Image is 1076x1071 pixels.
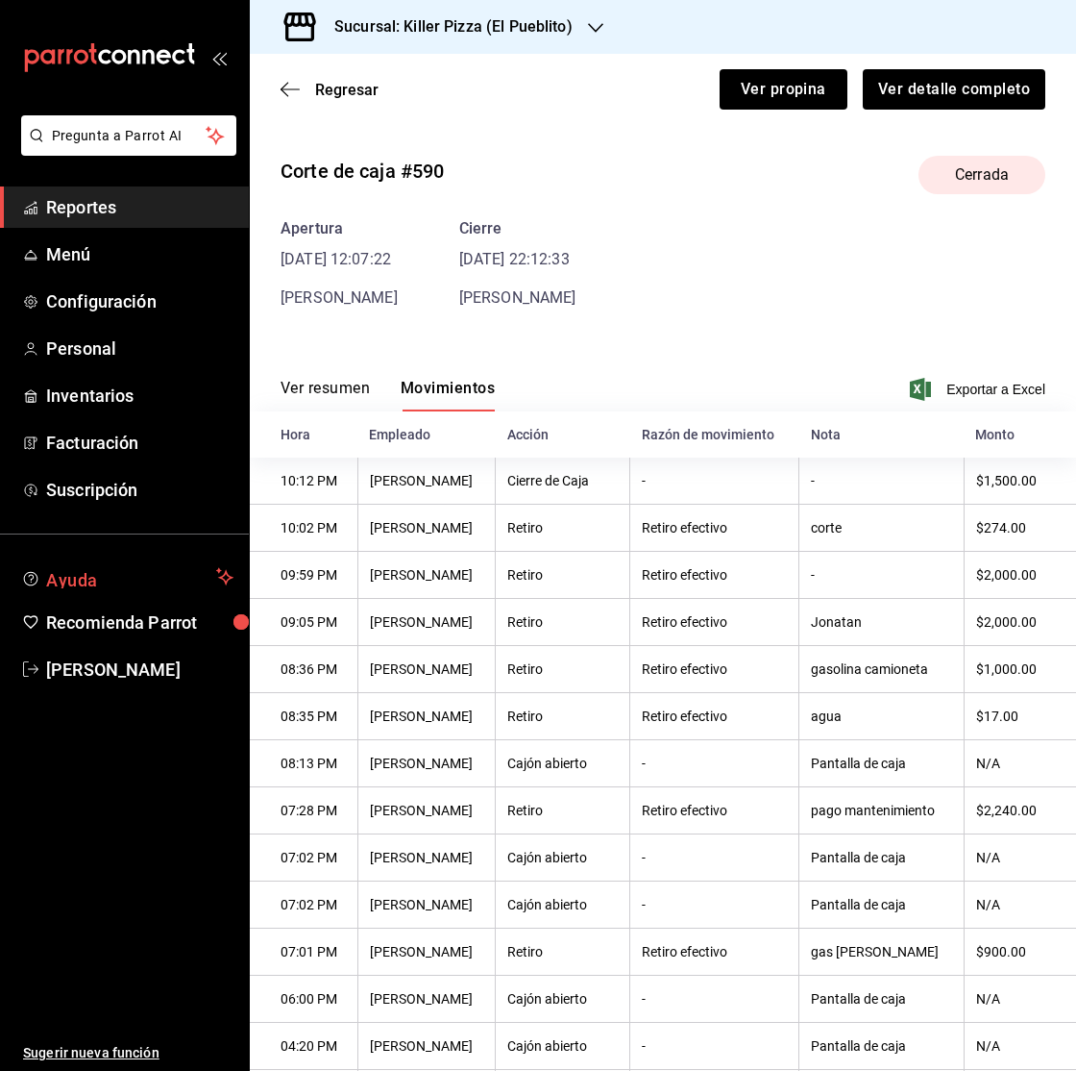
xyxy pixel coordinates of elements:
[250,646,357,693] th: 08:36 PM
[799,599,965,646] th: Jonatan
[799,552,965,599] th: -
[281,248,398,271] time: [DATE] 12:07:22
[964,552,1076,599] th: $2,000.00
[250,505,357,552] th: 10:02 PM
[357,411,495,458] th: Empleado
[964,787,1076,834] th: $2,240.00
[250,1023,357,1070] th: 04:20 PM
[799,411,965,458] th: Nota
[496,882,630,929] th: Cajón abierto
[357,693,495,740] th: [PERSON_NAME]
[630,834,799,882] th: -
[964,599,1076,646] th: $2,000.00
[357,882,495,929] th: [PERSON_NAME]
[250,976,357,1023] th: 06:00 PM
[46,336,233,361] span: Personal
[281,379,495,411] div: navigation tabs
[496,646,630,693] th: Retiro
[964,646,1076,693] th: $1,000.00
[250,787,357,834] th: 07:28 PM
[250,458,357,505] th: 10:12 PM
[496,458,630,505] th: Cierre de Caja
[496,411,630,458] th: Acción
[799,1023,965,1070] th: Pantalla de caja
[964,505,1076,552] th: $274.00
[630,976,799,1023] th: -
[250,834,357,882] th: 07:02 PM
[250,929,357,976] th: 07:01 PM
[630,505,799,552] th: Retiro efectivo
[281,288,398,307] span: [PERSON_NAME]
[250,411,357,458] th: Hora
[964,1023,1076,1070] th: N/A
[964,976,1076,1023] th: N/A
[315,81,379,99] span: Regresar
[459,217,576,240] div: Cierre
[630,599,799,646] th: Retiro efectivo
[357,834,495,882] th: [PERSON_NAME]
[281,379,370,411] button: Ver resumen
[799,458,965,505] th: -
[250,882,357,929] th: 07:02 PM
[630,411,799,458] th: Razón de movimiento
[799,976,965,1023] th: Pantalla de caja
[281,81,379,99] button: Regresar
[46,288,233,314] span: Configuración
[914,378,1045,401] span: Exportar a Excel
[964,882,1076,929] th: N/A
[799,740,965,787] th: Pantalla de caja
[496,1023,630,1070] th: Cajón abierto
[21,115,236,156] button: Pregunta a Parrot AI
[630,693,799,740] th: Retiro efectivo
[357,505,495,552] th: [PERSON_NAME]
[46,477,233,503] span: Suscripción
[630,740,799,787] th: -
[46,610,233,635] span: Recomienda Parrot
[357,740,495,787] th: [PERSON_NAME]
[799,929,965,976] th: gas [PERSON_NAME]
[496,834,630,882] th: Cajón abierto
[964,458,1076,505] th: $1,500.00
[357,599,495,646] th: [PERSON_NAME]
[357,552,495,599] th: [PERSON_NAME]
[46,383,233,409] span: Inventarios
[357,1023,495,1070] th: [PERSON_NAME]
[799,834,965,882] th: Pantalla de caja
[799,787,965,834] th: pago mantenimiento
[496,787,630,834] th: Retiro
[964,740,1076,787] th: N/A
[496,976,630,1023] th: Cajón abierto
[496,693,630,740] th: Retiro
[630,552,799,599] th: Retiro efectivo
[46,657,233,683] span: [PERSON_NAME]
[459,288,576,307] span: [PERSON_NAME]
[720,69,847,110] button: Ver propina
[630,929,799,976] th: Retiro efectivo
[496,740,630,787] th: Cajón abierto
[250,740,357,787] th: 08:13 PM
[630,787,799,834] th: Retiro efectivo
[23,1043,233,1063] span: Sugerir nueva función
[496,929,630,976] th: Retiro
[459,248,576,271] time: [DATE] 22:12:33
[496,552,630,599] th: Retiro
[46,241,233,267] span: Menú
[46,430,233,456] span: Facturación
[496,505,630,552] th: Retiro
[250,599,357,646] th: 09:05 PM
[250,693,357,740] th: 08:35 PM
[357,976,495,1023] th: [PERSON_NAME]
[281,157,444,186] div: Corte de caja #590
[630,458,799,505] th: -
[799,505,965,552] th: corte
[964,411,1076,458] th: Monto
[401,379,495,411] button: Movimientos
[250,552,357,599] th: 09:59 PM
[319,15,573,38] h3: Sucursal: Killer Pizza (El Pueblito)
[964,693,1076,740] th: $17.00
[357,646,495,693] th: [PERSON_NAME]
[52,126,207,146] span: Pregunta a Parrot AI
[13,139,236,160] a: Pregunta a Parrot AI
[799,882,965,929] th: Pantalla de caja
[799,646,965,693] th: gasolina camioneta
